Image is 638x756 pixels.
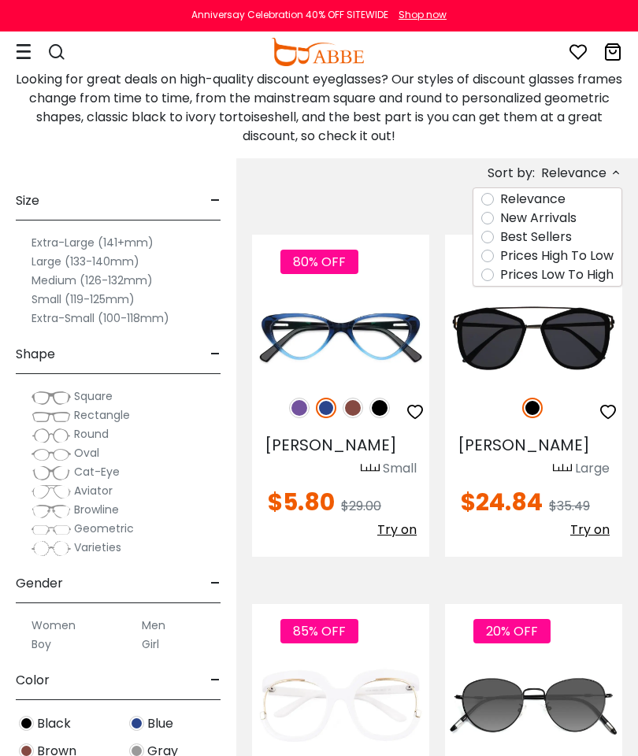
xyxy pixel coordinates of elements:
[37,714,71,733] span: Black
[570,516,610,544] button: Try on
[32,522,71,538] img: Geometric.png
[361,463,380,475] img: size ruler
[74,539,121,555] span: Varieties
[473,619,551,643] span: 20% OFF
[32,271,153,290] label: Medium (126-132mm)
[74,502,119,517] span: Browline
[32,309,169,328] label: Extra-Small (100-118mm)
[191,8,388,22] div: Anniversay Celebration 40% OFF SITEWIDE
[280,250,358,274] span: 80% OFF
[129,716,144,731] img: Blue
[391,8,447,21] a: Shop now
[377,521,417,539] span: Try on
[74,426,109,442] span: Round
[147,714,173,733] span: Blue
[383,459,417,478] div: Small
[271,38,364,66] img: abbeglasses.com
[32,484,71,500] img: Aviator.png
[142,635,159,654] label: Girl
[74,483,113,498] span: Aviator
[500,265,614,284] label: Prices Low To High
[74,388,113,404] span: Square
[32,503,71,519] img: Browline.png
[570,521,610,539] span: Try on
[458,434,590,456] span: [PERSON_NAME]
[74,407,130,423] span: Rectangle
[74,445,99,461] span: Oval
[210,182,221,220] span: -
[32,616,76,635] label: Women
[289,398,310,418] img: Purple
[500,190,566,209] label: Relevance
[32,447,71,462] img: Oval.png
[32,252,139,271] label: Large (133-140mm)
[316,398,336,418] img: Blue
[488,164,535,182] span: Sort by:
[341,497,381,515] span: $29.00
[32,465,71,481] img: Cat-Eye.png
[461,485,543,519] span: $24.84
[142,616,165,635] label: Men
[74,464,120,480] span: Cat-Eye
[32,428,71,443] img: Round.png
[377,516,417,544] button: Try on
[32,409,71,424] img: Rectangle.png
[16,565,63,602] span: Gender
[268,485,335,519] span: $5.80
[265,434,397,456] span: [PERSON_NAME]
[399,8,447,22] div: Shop now
[210,565,221,602] span: -
[280,619,358,643] span: 85% OFF
[549,497,590,515] span: $35.49
[500,209,577,228] label: New Arrivals
[553,463,572,475] img: size ruler
[500,246,614,265] label: Prices High To Low
[575,459,610,478] div: Large
[343,398,363,418] img: Brown
[32,233,154,252] label: Extra-Large (141+mm)
[16,182,39,220] span: Size
[32,540,71,557] img: Varieties.png
[32,290,135,309] label: Small (119-125mm)
[16,661,50,699] span: Color
[16,335,55,373] span: Shape
[500,228,572,246] label: Best Sellers
[32,635,51,654] label: Boy
[369,398,390,418] img: Black
[252,661,429,750] img: White Logoate - Plastic ,Universal Bridge Fit
[19,716,34,731] img: Black
[210,661,221,699] span: -
[74,521,134,536] span: Geometric
[32,390,71,406] img: Square.png
[210,335,221,373] span: -
[541,159,606,187] span: Relevance
[8,70,630,146] p: Looking for great deals on high-quality discount eyeglasses? Our styles of discount glasses frame...
[252,291,429,380] img: Blue Hannah - Acetate ,Universal Bridge Fit
[445,661,622,750] img: Black Coxon - Metal ,Adjust Nose Pads
[445,291,622,380] img: Black Lydia - Combination,Metal,TR ,Universal Bridge Fit
[522,398,543,418] img: Black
